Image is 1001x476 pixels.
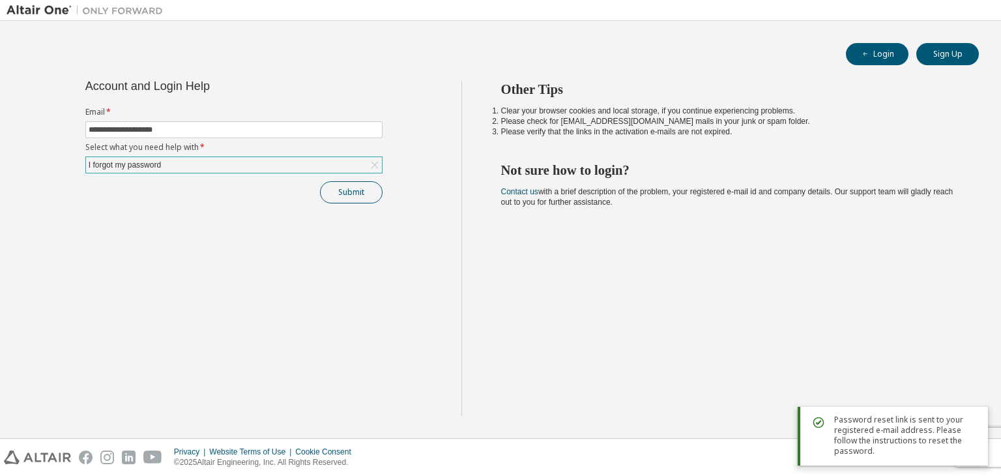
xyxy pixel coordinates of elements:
button: Sign Up [916,43,979,65]
div: Privacy [174,447,209,457]
h2: Other Tips [501,81,956,98]
span: with a brief description of the problem, your registered e-mail id and company details. Our suppo... [501,187,953,207]
img: linkedin.svg [122,451,136,464]
img: instagram.svg [100,451,114,464]
div: Website Terms of Use [209,447,295,457]
label: Select what you need help with [85,142,383,153]
div: Account and Login Help [85,81,323,91]
img: Altair One [7,4,169,17]
img: youtube.svg [143,451,162,464]
div: I forgot my password [87,158,163,172]
img: altair_logo.svg [4,451,71,464]
div: Cookie Consent [295,447,358,457]
p: © 2025 Altair Engineering, Inc. All Rights Reserved. [174,457,359,468]
span: Password reset link is sent to your registered e-mail address. Please follow the instructions to ... [834,415,978,456]
button: Login [846,43,908,65]
label: Email [85,107,383,117]
a: Contact us [501,187,538,196]
img: facebook.svg [79,451,93,464]
li: Please verify that the links in the activation e-mails are not expired. [501,126,956,137]
li: Clear your browser cookies and local storage, if you continue experiencing problems. [501,106,956,116]
div: I forgot my password [86,157,382,173]
button: Submit [320,181,383,203]
li: Please check for [EMAIL_ADDRESS][DOMAIN_NAME] mails in your junk or spam folder. [501,116,956,126]
h2: Not sure how to login? [501,162,956,179]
